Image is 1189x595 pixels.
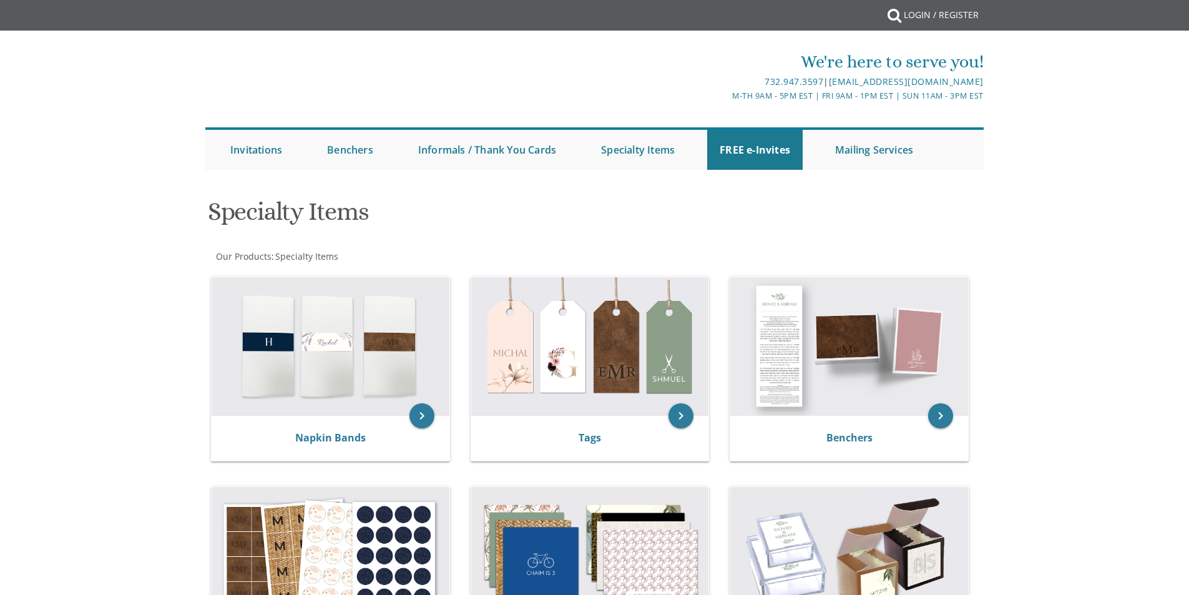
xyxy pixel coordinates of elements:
h1: Specialty Items [208,198,717,235]
a: Benchers [826,431,873,445]
div: We're here to serve you! [466,49,984,74]
a: Our Products [215,250,272,262]
a: keyboard_arrow_right [928,403,953,428]
a: keyboard_arrow_right [409,403,434,428]
a: Napkin Bands [295,431,366,445]
a: 732.947.3597 [765,76,823,87]
a: Mailing Services [823,130,926,170]
div: : [205,250,595,263]
span: Specialty Items [275,250,338,262]
a: Benchers [315,130,386,170]
a: keyboard_arrow_right [668,403,693,428]
img: Napkin Bands [212,277,449,416]
a: Specialty Items [274,250,338,262]
a: Invitations [218,130,295,170]
a: Informals / Thank You Cards [406,130,569,170]
a: Specialty Items [589,130,687,170]
a: FREE e-Invites [707,130,803,170]
div: M-Th 9am - 5pm EST | Fri 9am - 1pm EST | Sun 11am - 3pm EST [466,89,984,102]
a: Tags [579,431,601,445]
a: [EMAIL_ADDRESS][DOMAIN_NAME] [829,76,984,87]
div: | [466,74,984,89]
img: Benchers [730,277,968,416]
img: Tags [471,277,709,416]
